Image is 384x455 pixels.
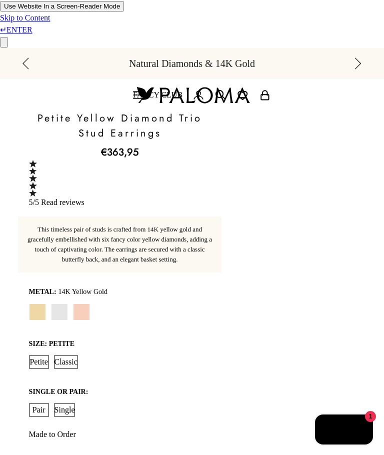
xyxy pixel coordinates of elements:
[101,145,138,160] sale-price: €363,95
[29,336,74,351] legend: Size: petite
[29,356,47,368] span: Petite
[29,198,39,206] span: 5/5
[129,56,255,71] p: Natural Diamonds & 14K Gold
[29,160,211,206] a: 5/5 Read reviews
[29,284,56,299] legend: Metal:
[54,356,77,368] span: Classic
[312,414,376,447] inbox-online-store-chat: Shopify online store chat
[58,284,107,299] variant-option-value: 14K Yellow Gold
[32,404,45,416] span: Pair
[54,404,75,416] span: Single
[41,198,84,206] span: Read reviews
[29,111,211,141] h1: Petite Yellow Diamond Trio Stud Earrings
[133,79,271,111] nav: Secondary navigation
[29,384,88,399] legend: Single or Pair:
[26,224,213,264] p: This timeless pair of studs is crafted from 14K yellow gold and gracefully embellished with six f...
[29,428,211,440] p: Made to Order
